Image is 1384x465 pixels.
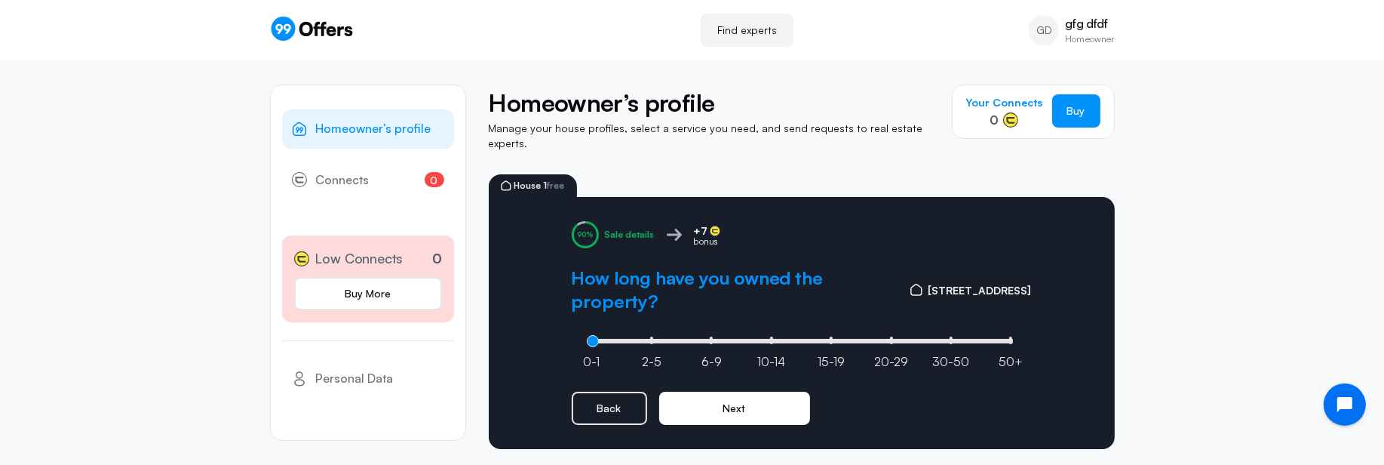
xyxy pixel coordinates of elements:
[818,354,845,370] span: 15-19
[1065,35,1114,44] p: Homeowner
[1052,94,1100,128] a: Buy
[999,354,1023,370] span: 50+
[514,181,565,190] span: House 1
[701,354,722,370] span: 6-9
[1036,23,1052,38] span: GD
[605,229,655,241] div: Sale details
[694,223,708,239] span: +7
[282,109,454,149] a: Homeowner’s profile
[928,282,1032,299] span: [STREET_ADDRESS]
[282,411,454,450] a: Settings
[1065,17,1114,31] p: gfg dfdf
[315,248,404,269] span: Low Connects
[282,359,454,399] a: Personal Data
[316,171,370,190] span: Connects
[694,236,720,248] p: bonus
[990,111,999,129] span: 0
[659,392,810,425] button: Next
[316,119,431,139] span: Homeowner’s profile
[933,354,970,370] span: 30-50
[584,354,600,370] span: 0-1
[489,121,937,150] p: Manage your house profiles, select a service you need, and send requests to real estate experts.
[425,172,444,187] span: 0
[432,248,442,269] p: 0
[294,277,442,310] a: Buy More
[757,354,785,370] span: 10-14
[548,180,565,191] span: free
[572,266,886,313] h2: How long have you owned the property?
[701,14,793,47] a: Find experts
[489,85,937,121] h5: Homeowner’s profile
[642,354,661,370] span: 2-5
[282,161,454,200] a: Connects0
[572,392,647,425] button: Back
[316,369,394,389] span: Personal Data
[874,354,908,370] span: 20-29
[966,94,1043,111] p: Your Connects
